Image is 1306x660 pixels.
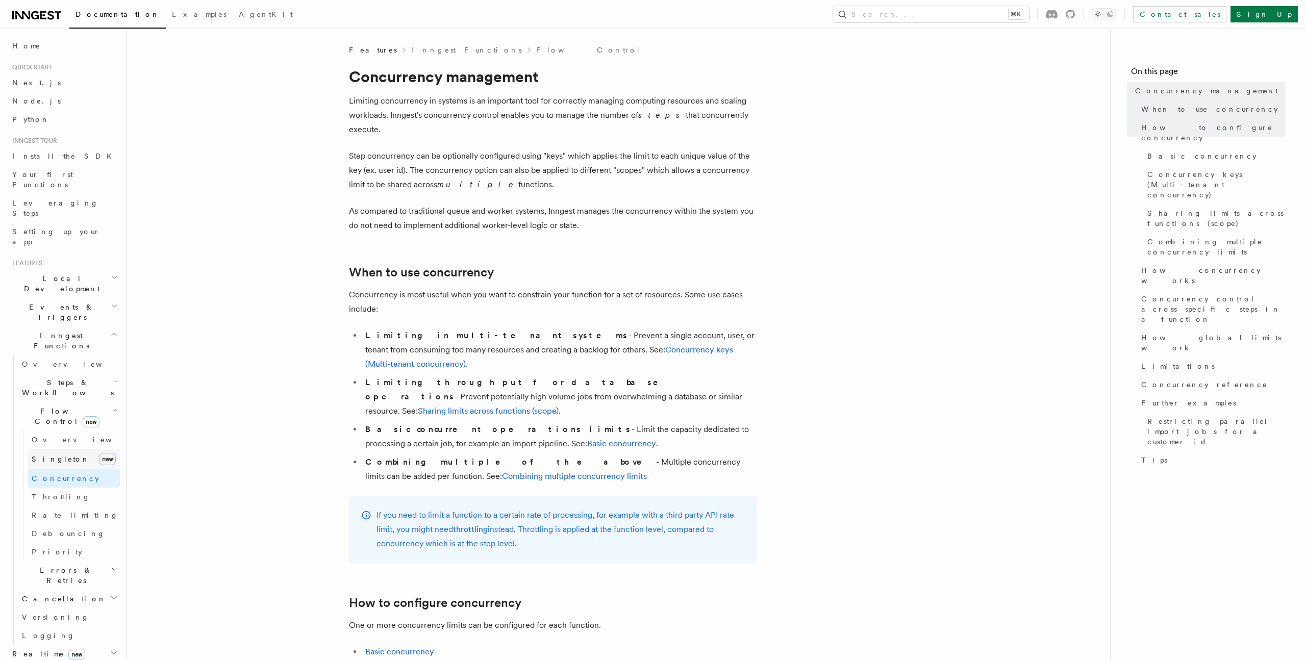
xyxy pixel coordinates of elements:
span: Leveraging Steps [12,199,98,217]
button: Search...⌘K [833,6,1029,22]
a: Documentation [69,3,166,29]
a: Concurrency control across specific steps in a function [1137,290,1286,328]
span: new [83,416,99,427]
span: new [68,649,85,660]
button: Steps & Workflows [18,373,120,402]
button: Events & Triggers [8,298,120,326]
span: Realtime [8,649,85,659]
span: Next.js [12,79,61,87]
button: Flow Controlnew [18,402,120,430]
button: Local Development [8,269,120,298]
span: Debouncing [32,529,105,538]
li: - Prevent a single account, user, or tenant from consuming too many resources and creating a back... [362,328,757,371]
a: Leveraging Steps [8,194,120,222]
span: Concurrency management [1135,86,1278,96]
a: Next.js [8,73,120,92]
span: Inngest tour [8,137,57,145]
span: Quick start [8,63,53,71]
span: Sharing limits across functions (scope) [1147,208,1286,229]
span: Basic concurrency [1147,151,1257,161]
p: Step concurrency can be optionally configured using "keys" which applies the limit to each unique... [349,149,757,192]
span: Restricting parallel import jobs for a customer id [1147,416,1286,447]
span: Features [349,45,397,55]
a: How to configure concurrency [349,596,521,610]
a: Concurrency [28,469,120,488]
span: Features [8,259,42,267]
span: Throttling [32,493,90,501]
a: Concurrency reference [1137,375,1286,394]
span: Concurrency control across specific steps in a function [1141,294,1286,324]
span: Logging [22,631,75,640]
a: Sharing limits across functions (scope) [418,406,559,416]
a: Basic concurrency [587,439,656,448]
button: Toggle dark mode [1092,8,1116,20]
a: Concurrency keys (Multi-tenant concurrency) [1143,165,1286,204]
span: Concurrency keys (Multi-tenant concurrency) [1147,169,1286,200]
span: Versioning [22,613,89,621]
span: Concurrency reference [1141,379,1268,390]
span: AgentKit [239,10,293,18]
span: Combining multiple concurrency limits [1147,237,1286,257]
a: How concurrency works [1137,261,1286,290]
a: Rate limiting [28,506,120,524]
span: Setting up your app [12,227,100,246]
span: Flow Control [18,406,112,426]
em: multiple [437,180,518,189]
button: Errors & Retries [18,561,120,590]
li: - Limit the capacity dedicated to processing a certain job, for example an import pipeline. See: . [362,422,757,451]
a: Overview [18,355,120,373]
span: Inngest Functions [8,331,110,351]
p: As compared to traditional queue and worker systems, Inngest manages the concurrency within the s... [349,204,757,233]
span: When to use concurrency [1141,104,1278,114]
li: - Prevent potentially high volume jobs from overwhelming a database or similar resource. See: . [362,375,757,418]
a: Contact sales [1133,6,1226,22]
li: - Multiple concurrency limits can be added per function. See: [362,455,757,484]
span: Concurrency [32,474,99,483]
p: Concurrency is most useful when you want to constrain your function for a set of resources. Some ... [349,288,757,316]
div: Flow Controlnew [18,430,120,561]
kbd: ⌘K [1009,9,1023,19]
a: Singletonnew [28,449,120,469]
a: Combining multiple concurrency limits [502,471,647,481]
a: Your first Functions [8,165,120,194]
a: Throttling [28,488,120,506]
p: If you need to limit a function to a certain rate of processing, for example with a third party A... [376,508,745,551]
a: Versioning [18,608,120,626]
h4: On this page [1131,65,1286,82]
a: Node.js [8,92,120,110]
span: How to configure concurrency [1141,122,1286,143]
a: Priority [28,543,120,561]
span: How concurrency works [1141,265,1286,286]
a: When to use concurrency [1137,100,1286,118]
span: Overview [22,360,127,368]
span: Rate limiting [32,511,118,519]
strong: Limiting throughput for database operations [365,377,672,401]
p: One or more concurrency limits can be configured for each function. [349,618,757,632]
strong: Basic concurrent operations limits [365,424,632,434]
a: Basic concurrency [365,647,434,656]
h1: Concurrency management [349,67,757,86]
span: Priority [32,548,82,556]
a: Restricting parallel import jobs for a customer id [1143,412,1286,451]
a: Inngest Functions [411,45,522,55]
span: Steps & Workflows [18,377,114,398]
span: Install the SDK [12,152,118,160]
span: Cancellation [18,594,106,604]
a: Logging [18,626,120,645]
span: Tips [1141,455,1167,465]
em: steps [638,110,686,120]
a: Further examples [1137,394,1286,412]
a: How to configure concurrency [1137,118,1286,147]
span: How global limits work [1141,333,1286,353]
span: Home [12,41,41,51]
span: Singleton [32,455,90,463]
a: Flow Control [536,45,641,55]
a: Install the SDK [8,147,120,165]
span: Limitations [1141,361,1215,371]
strong: Limiting in multi-tenant systems [365,331,629,340]
span: Documentation [76,10,160,18]
a: throttling [453,524,488,534]
span: Your first Functions [12,170,73,189]
button: Inngest Functions [8,326,120,355]
a: Sign Up [1230,6,1298,22]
